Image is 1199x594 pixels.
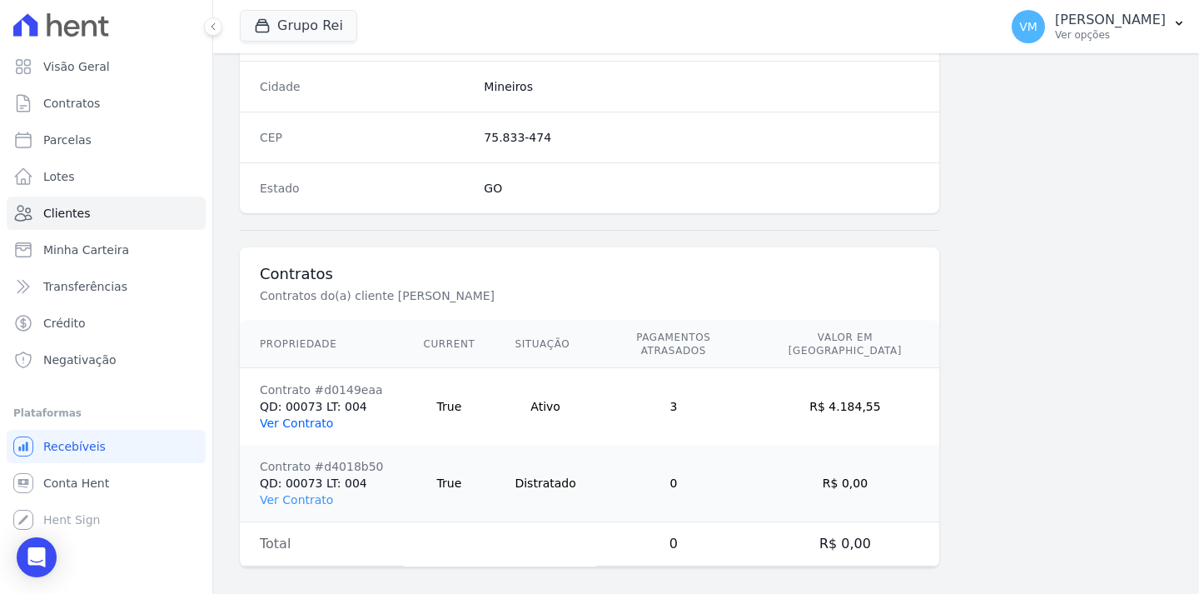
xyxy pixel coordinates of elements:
td: 3 [596,368,751,446]
dt: CEP [260,129,470,146]
p: [PERSON_NAME] [1055,12,1166,28]
a: Ver Contrato [260,417,333,430]
td: QD: 00073 LT: 004 [240,368,404,446]
td: 0 [596,445,751,522]
div: Plataformas [13,403,199,423]
div: Contrato #d0149eaa [260,382,384,398]
th: Valor em [GEOGRAPHIC_DATA] [751,321,939,368]
h3: Contratos [260,264,919,284]
dd: 75.833-474 [484,129,919,146]
td: True [404,445,495,522]
a: Recebíveis [7,430,206,463]
th: Pagamentos Atrasados [596,321,751,368]
td: R$ 0,00 [751,445,939,522]
a: Contratos [7,87,206,120]
td: Distratado [495,445,595,522]
p: Contratos do(a) cliente [PERSON_NAME] [260,287,819,304]
td: 0 [596,522,751,567]
span: Minha Carteira [43,242,129,258]
th: Situação [495,321,595,368]
div: Open Intercom Messenger [17,537,57,577]
span: Transferências [43,278,127,295]
span: Crédito [43,315,86,332]
a: Conta Hent [7,467,206,500]
td: QD: 00073 LT: 004 [240,445,404,522]
span: Negativação [43,352,117,368]
a: Negativação [7,343,206,377]
span: VM [1019,21,1037,32]
td: R$ 4.184,55 [751,368,939,446]
td: Total [240,522,404,567]
span: Recebíveis [43,438,106,455]
span: Contratos [43,95,100,112]
button: Grupo Rei [240,10,357,42]
dt: Cidade [260,78,470,95]
span: Conta Hent [43,475,109,492]
span: Parcelas [43,132,92,148]
td: R$ 0,00 [751,522,939,567]
a: Visão Geral [7,50,206,83]
a: Crédito [7,307,206,340]
button: VM [PERSON_NAME] Ver opções [998,3,1199,50]
td: Ativo [495,368,595,446]
div: Contrato #d4018b50 [260,458,384,475]
span: Lotes [43,168,75,185]
td: True [404,368,495,446]
p: Ver opções [1055,28,1166,42]
a: Parcelas [7,123,206,157]
th: Current [404,321,495,368]
th: Propriedade [240,321,404,368]
span: Visão Geral [43,58,110,75]
dd: Mineiros [484,78,919,95]
dd: GO [484,180,919,197]
span: Clientes [43,205,90,222]
a: Clientes [7,197,206,230]
dt: Estado [260,180,470,197]
a: Minha Carteira [7,233,206,267]
a: Transferências [7,270,206,303]
a: Lotes [7,160,206,193]
a: Ver Contrato [260,493,333,507]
